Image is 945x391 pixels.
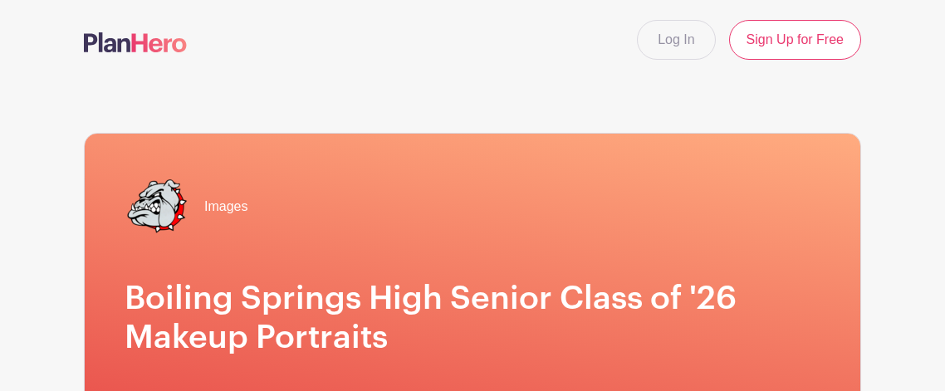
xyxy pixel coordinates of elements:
[729,20,861,60] a: Sign Up for Free
[125,280,820,358] h1: Boiling Springs High Senior Class of '26 Makeup Portraits
[84,32,187,52] img: logo-507f7623f17ff9eddc593b1ce0a138ce2505c220e1c5a4e2b4648c50719b7d32.svg
[125,174,191,240] img: bshs%20transp..png
[637,20,715,60] a: Log In
[204,197,247,217] span: Images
